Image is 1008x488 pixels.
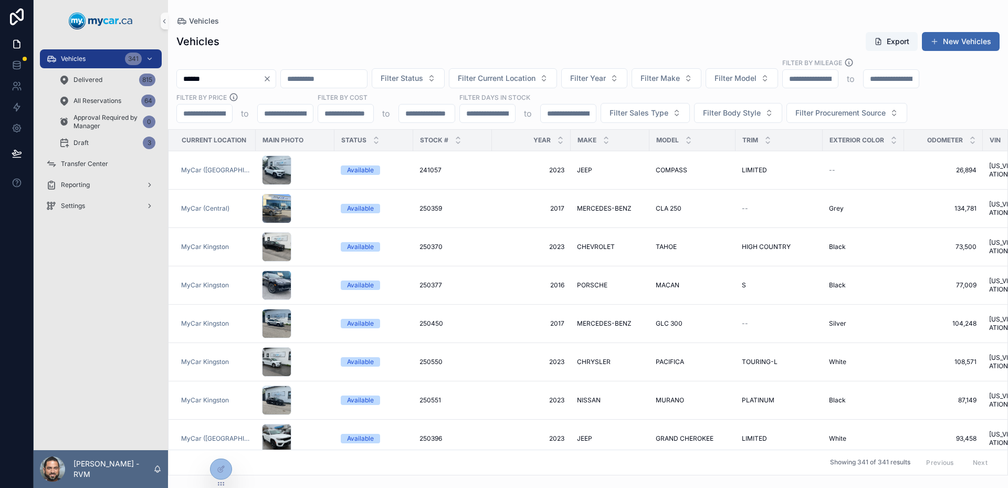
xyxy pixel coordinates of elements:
[341,319,407,328] a: Available
[742,166,816,174] a: LIMITED
[181,358,229,366] a: MyCar Kingston
[577,243,643,251] a: CHEVROLET
[347,204,374,213] div: Available
[498,281,564,289] span: 2016
[829,358,846,366] span: White
[498,396,564,404] a: 2023
[910,281,976,289] a: 77,009
[382,107,390,120] p: to
[577,434,592,443] span: JEEP
[577,281,607,289] span: PORSCHE
[830,459,910,467] span: Showing 341 of 341 results
[498,243,564,251] span: 2023
[742,358,778,366] span: TOURING-L
[561,68,627,88] button: Select Button
[61,160,108,168] span: Transfer Center
[419,281,442,289] span: 250377
[143,137,155,149] div: 3
[498,319,564,328] a: 2017
[181,243,229,251] a: MyCar Kingston
[341,434,407,443] a: Available
[910,319,976,328] a: 104,248
[656,396,684,404] span: MURANO
[181,204,229,213] a: MyCar (Central)
[189,16,219,26] span: Vehicles
[577,358,643,366] a: CHRYSLER
[742,434,816,443] a: LIMITED
[910,434,976,443] a: 93,458
[419,166,486,174] a: 241057
[347,357,374,367] div: Available
[577,434,643,443] a: JEEP
[577,396,643,404] a: NISSAN
[181,396,229,404] span: MyCar Kingston
[181,166,249,174] a: MyCar ([GEOGRAPHIC_DATA])
[656,358,684,366] span: PACIFICA
[263,75,276,83] button: Clear
[577,204,632,213] span: MERCEDES-BENZ
[125,53,142,65] div: 341
[656,319,729,328] a: GLC 300
[742,396,816,404] a: PLATINUM
[419,319,486,328] a: 250450
[656,281,679,289] span: MACAN
[419,434,442,443] span: 250396
[570,73,606,84] span: Filter Year
[601,103,690,123] button: Select Button
[742,319,816,328] a: --
[656,281,729,289] a: MACAN
[829,396,846,404] span: Black
[52,133,162,152] a: Draft3
[829,166,835,174] span: --
[829,319,898,328] a: Silver
[347,165,374,175] div: Available
[498,166,564,174] a: 2023
[341,165,407,175] a: Available
[341,281,407,290] a: Available
[524,107,532,120] p: to
[990,136,1001,144] span: VIN
[61,181,90,189] span: Reporting
[656,434,729,443] a: GRAND CHEROKEE
[829,136,884,144] span: Exterior Color
[52,112,162,131] a: Approval Required by Manager0
[141,95,155,107] div: 64
[742,204,748,213] span: --
[176,92,227,102] label: FILTER BY PRICE
[498,434,564,443] span: 2023
[910,396,976,404] a: 87,149
[419,166,442,174] span: 241057
[656,243,677,251] span: TAHOE
[143,116,155,128] div: 0
[829,243,898,251] a: Black
[829,434,846,443] span: White
[341,396,407,405] a: Available
[458,73,535,84] span: Filter Current Location
[910,358,976,366] a: 108,571
[577,166,592,174] span: JEEP
[347,281,374,290] div: Available
[742,243,791,251] span: HIGH COUNTRY
[181,281,229,289] a: MyCar Kingston
[498,204,564,213] a: 2017
[742,396,774,404] span: PLATINUM
[347,242,374,252] div: Available
[73,459,153,480] p: [PERSON_NAME] - RVM
[498,358,564,366] a: 2023
[181,434,249,443] span: MyCar ([GEOGRAPHIC_DATA])
[927,136,963,144] span: Odometer
[419,358,443,366] span: 250550
[742,243,816,251] a: HIGH COUNTRY
[181,396,249,404] a: MyCar Kingston
[73,97,121,105] span: All Reservations
[656,204,681,213] span: CLA 250
[656,166,729,174] a: COMPASS
[419,358,486,366] a: 250550
[73,139,89,147] span: Draft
